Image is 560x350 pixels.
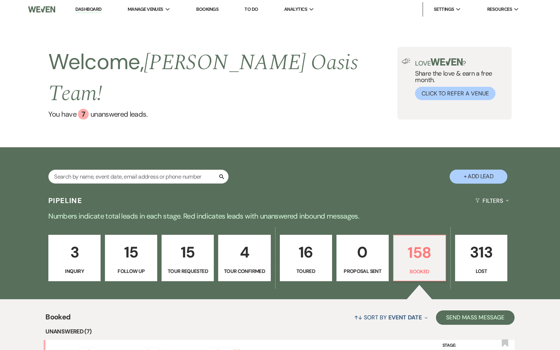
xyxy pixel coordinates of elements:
p: 15 [166,240,209,264]
p: Tour Requested [166,267,209,275]
span: ↑↓ [354,314,363,321]
li: Unanswered (7) [45,327,514,336]
span: Event Date [388,314,422,321]
p: Numbers indicate total leads in each stage. Red indicates leads with unanswered inbound messages. [21,210,540,222]
button: Sort By Event Date [351,308,431,327]
span: Resources [487,6,512,13]
p: 313 [460,240,503,264]
a: 158Booked [393,235,446,282]
p: 4 [223,240,266,264]
a: 16Toured [280,235,332,282]
img: loud-speaker-illustration.svg [402,58,411,64]
span: [PERSON_NAME] Oasis Team ! [48,46,358,110]
button: Filters [472,191,512,210]
p: 16 [285,240,327,264]
p: Follow Up [110,267,153,275]
h3: Pipeline [48,196,82,206]
div: 7 [78,109,89,120]
a: 313Lost [455,235,507,282]
p: 15 [110,240,153,264]
p: Inquiry [53,267,96,275]
p: Booked [398,268,441,275]
a: 15Tour Requested [162,235,214,282]
a: You have 7 unanswered leads. [48,109,397,120]
span: Booked [45,311,70,327]
button: Send Mass Message [436,310,515,325]
a: To Do [244,6,258,12]
a: 3Inquiry [48,235,101,282]
h2: Welcome, [48,47,397,109]
a: 0Proposal Sent [336,235,389,282]
span: Settings [434,6,454,13]
a: Dashboard [75,6,101,13]
label: Stage: [442,342,497,350]
p: Tour Confirmed [223,267,266,275]
a: 4Tour Confirmed [218,235,270,282]
button: Click to Refer a Venue [415,87,495,100]
button: + Add Lead [450,170,507,184]
input: Search by name, event date, email address or phone number [48,170,229,184]
span: Manage Venues [128,6,163,13]
img: weven-logo-green.svg [431,58,463,66]
p: Love ? [415,58,507,67]
a: Bookings [196,6,219,12]
p: Proposal Sent [341,267,384,275]
span: Analytics [284,6,307,13]
p: 0 [341,240,384,264]
p: 158 [398,241,441,265]
p: Lost [460,267,503,275]
img: Weven Logo [28,2,55,17]
div: Share the love & earn a free month. [411,58,507,100]
p: Toured [285,267,327,275]
p: 3 [53,240,96,264]
a: 15Follow Up [105,235,157,282]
